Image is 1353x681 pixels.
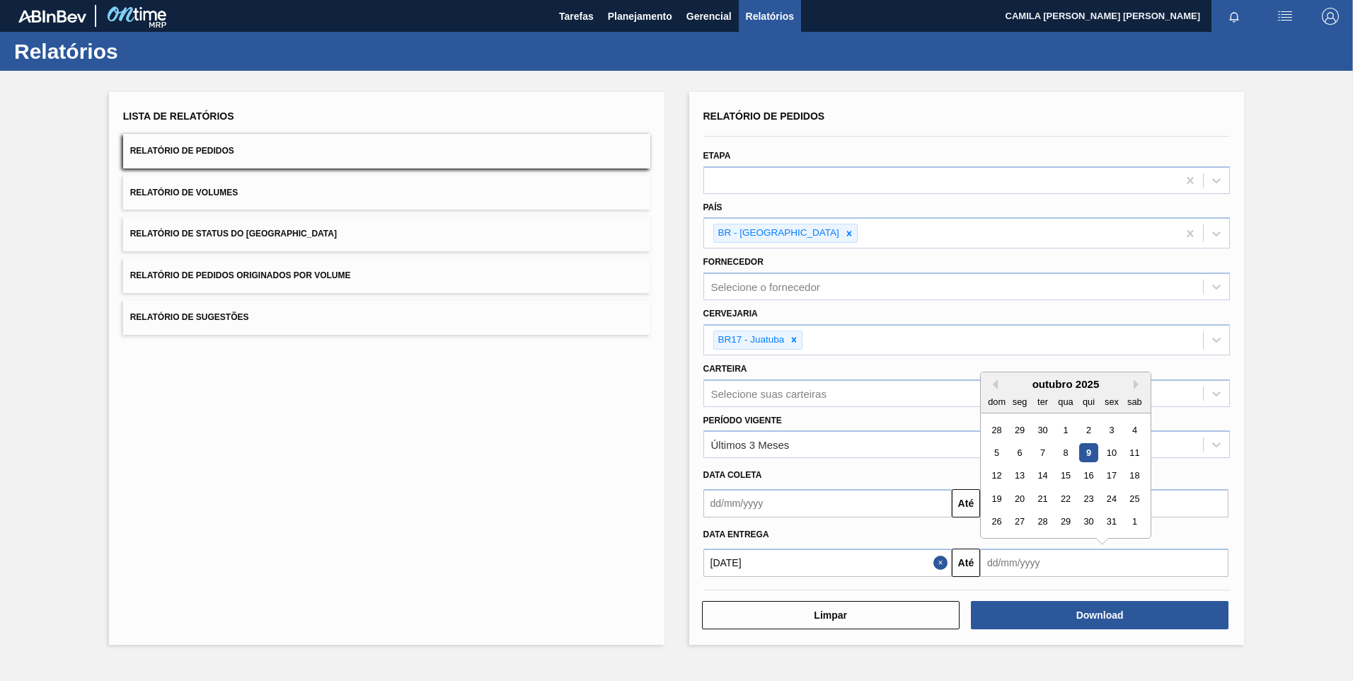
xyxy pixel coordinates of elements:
[703,309,758,319] label: Cervejaria
[1125,392,1144,411] div: sab
[123,176,650,210] button: Relatório de Volumes
[130,270,351,280] span: Relatório de Pedidos Originados por Volume
[608,8,672,25] span: Planejamento
[1010,489,1029,508] div: Choose segunda-feira, 20 de outubro de 2025
[1010,443,1029,462] div: Choose segunda-feira, 6 de outubro de 2025
[703,489,952,517] input: dd/mm/yyyy
[711,387,827,399] div: Selecione suas carteiras
[714,224,841,242] div: BR - [GEOGRAPHIC_DATA]
[703,530,769,539] span: Data Entrega
[14,43,265,59] h1: Relatórios
[1056,512,1075,531] div: Choose quarta-feira, 29 de outubro de 2025
[1033,420,1052,439] div: Choose terça-feira, 30 de setembro de 2025
[1211,6,1257,26] button: Notificações
[933,549,952,577] button: Close
[1125,420,1144,439] div: Choose sábado, 4 de outubro de 2025
[1033,443,1052,462] div: Choose terça-feira, 7 de outubro de 2025
[559,8,594,25] span: Tarefas
[130,188,238,198] span: Relatório de Volumes
[686,8,732,25] span: Gerencial
[1102,489,1121,508] div: Choose sexta-feira, 24 de outubro de 2025
[1134,379,1144,389] button: Next Month
[1033,489,1052,508] div: Choose terça-feira, 21 de outubro de 2025
[703,202,722,212] label: País
[981,378,1151,390] div: outubro 2025
[123,258,650,293] button: Relatório de Pedidos Originados por Volume
[1125,512,1144,531] div: Choose sábado, 1 de novembro de 2025
[1010,392,1029,411] div: seg
[1079,392,1098,411] div: qui
[711,281,820,293] div: Selecione o fornecedor
[746,8,794,25] span: Relatórios
[1033,512,1052,531] div: Choose terça-feira, 28 de outubro de 2025
[703,257,764,267] label: Fornecedor
[1102,466,1121,485] div: Choose sexta-feira, 17 de outubro de 2025
[18,10,86,23] img: TNhmsLtSVTkK8tSr43FrP2fwEKptu5GPRR3wAAAABJRU5ErkJggg==
[1056,466,1075,485] div: Choose quarta-feira, 15 de outubro de 2025
[980,549,1228,577] input: dd/mm/yyyy
[987,512,1006,531] div: Choose domingo, 26 de outubro de 2025
[1102,512,1121,531] div: Choose sexta-feira, 31 de outubro de 2025
[1125,443,1144,462] div: Choose sábado, 11 de outubro de 2025
[1079,420,1098,439] div: Choose quinta-feira, 2 de outubro de 2025
[703,151,731,161] label: Etapa
[1322,8,1339,25] img: Logout
[123,217,650,251] button: Relatório de Status do [GEOGRAPHIC_DATA]
[1102,420,1121,439] div: Choose sexta-feira, 3 de outubro de 2025
[703,416,782,425] label: Período Vigente
[123,300,650,335] button: Relatório de Sugestões
[1056,489,1075,508] div: Choose quarta-feira, 22 de outubro de 2025
[703,110,825,122] span: Relatório de Pedidos
[1079,489,1098,508] div: Choose quinta-feira, 23 de outubro de 2025
[1079,443,1098,462] div: Choose quinta-feira, 9 de outubro de 2025
[971,601,1228,629] button: Download
[952,489,980,517] button: Até
[987,489,1006,508] div: Choose domingo, 19 de outubro de 2025
[1010,466,1029,485] div: Choose segunda-feira, 13 de outubro de 2025
[702,601,960,629] button: Limpar
[1056,443,1075,462] div: Choose quarta-feira, 8 de outubro de 2025
[1010,512,1029,531] div: Choose segunda-feira, 27 de outubro de 2025
[985,418,1146,533] div: month 2025-10
[987,392,1006,411] div: dom
[123,110,234,122] span: Lista de Relatórios
[703,470,762,480] span: Data coleta
[1056,420,1075,439] div: Choose quarta-feira, 1 de outubro de 2025
[703,549,952,577] input: dd/mm/yyyy
[130,229,337,239] span: Relatório de Status do [GEOGRAPHIC_DATA]
[714,331,787,349] div: BR17 - Juatuba
[1033,392,1052,411] div: ter
[1079,466,1098,485] div: Choose quinta-feira, 16 de outubro de 2025
[1010,420,1029,439] div: Choose segunda-feira, 29 de setembro de 2025
[1125,466,1144,485] div: Choose sábado, 18 de outubro de 2025
[987,420,1006,439] div: Choose domingo, 28 de setembro de 2025
[1056,392,1075,411] div: qua
[703,364,747,374] label: Carteira
[987,466,1006,485] div: Choose domingo, 12 de outubro de 2025
[130,146,234,156] span: Relatório de Pedidos
[123,134,650,168] button: Relatório de Pedidos
[988,379,998,389] button: Previous Month
[987,443,1006,462] div: Choose domingo, 5 de outubro de 2025
[130,312,249,322] span: Relatório de Sugestões
[1079,512,1098,531] div: Choose quinta-feira, 30 de outubro de 2025
[711,439,790,451] div: Últimos 3 Meses
[1125,489,1144,508] div: Choose sábado, 25 de outubro de 2025
[952,549,980,577] button: Até
[1102,392,1121,411] div: sex
[1102,443,1121,462] div: Choose sexta-feira, 10 de outubro de 2025
[1277,8,1294,25] img: userActions
[1033,466,1052,485] div: Choose terça-feira, 14 de outubro de 2025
